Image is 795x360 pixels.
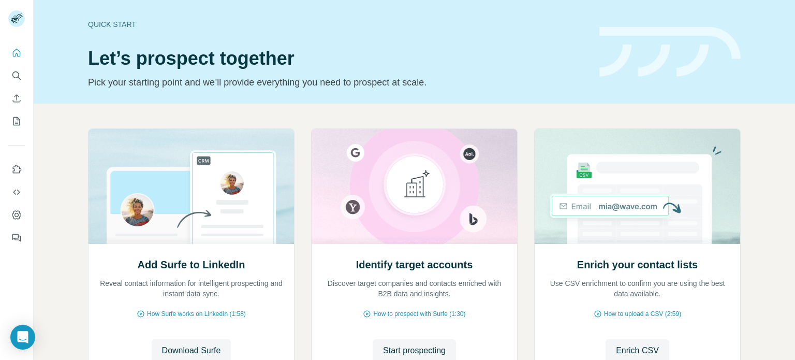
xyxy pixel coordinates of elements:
img: Identify target accounts [311,129,518,244]
button: Feedback [8,228,25,247]
button: Use Surfe on LinkedIn [8,160,25,179]
span: Download Surfe [162,344,221,357]
p: Use CSV enrichment to confirm you are using the best data available. [545,278,730,299]
h1: Let’s prospect together [88,48,587,69]
div: Open Intercom Messenger [10,325,35,350]
span: How Surfe works on LinkedIn (1:58) [147,309,246,319]
h2: Add Surfe to LinkedIn [138,257,245,272]
button: My lists [8,112,25,131]
p: Reveal contact information for intelligent prospecting and instant data sync. [99,278,284,299]
button: Quick start [8,44,25,62]
button: Dashboard [8,206,25,224]
p: Pick your starting point and we’ll provide everything you need to prospect at scale. [88,75,587,90]
img: Add Surfe to LinkedIn [88,129,295,244]
span: Enrich CSV [616,344,659,357]
span: How to upload a CSV (2:59) [604,309,681,319]
span: How to prospect with Surfe (1:30) [373,309,465,319]
h2: Identify target accounts [356,257,473,272]
button: Use Surfe API [8,183,25,201]
h2: Enrich your contact lists [577,257,698,272]
button: Search [8,66,25,85]
img: Enrich your contact lists [534,129,741,244]
div: Quick start [88,19,587,30]
img: banner [599,27,741,77]
button: Enrich CSV [8,89,25,108]
span: Start prospecting [383,344,446,357]
p: Discover target companies and contacts enriched with B2B data and insights. [322,278,507,299]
